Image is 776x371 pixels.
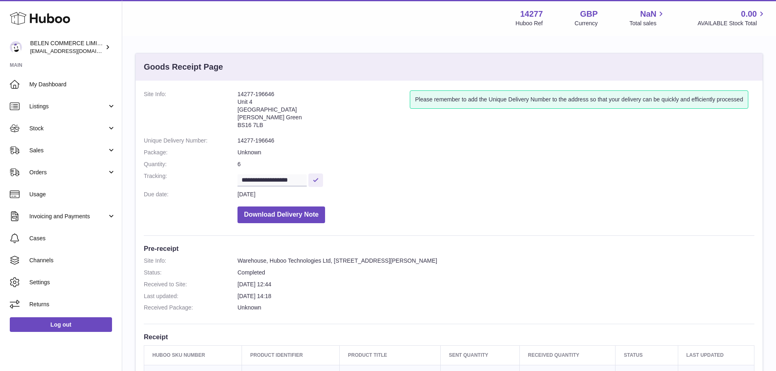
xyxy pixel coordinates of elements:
[29,81,116,88] span: My Dashboard
[697,9,766,27] a: 0.00 AVAILABLE Stock Total
[629,9,666,27] a: NaN Total sales
[242,346,340,365] th: Product Identifier
[144,346,242,365] th: Huboo SKU Number
[697,20,766,27] span: AVAILABLE Stock Total
[340,346,441,365] th: Product title
[237,149,754,156] dd: Unknown
[520,346,616,365] th: Received Quantity
[237,206,325,223] button: Download Delivery Note
[29,257,116,264] span: Channels
[144,172,237,187] dt: Tracking:
[640,9,656,20] span: NaN
[30,48,120,54] span: [EMAIL_ADDRESS][DOMAIN_NAME]
[144,304,237,312] dt: Received Package:
[237,257,754,265] dd: Warehouse, Huboo Technologies Ltd, [STREET_ADDRESS][PERSON_NAME]
[741,9,757,20] span: 0.00
[144,61,223,72] h3: Goods Receipt Page
[575,20,598,27] div: Currency
[237,137,754,145] dd: 14277-196646
[520,9,543,20] strong: 14277
[29,279,116,286] span: Settings
[29,301,116,308] span: Returns
[10,317,112,332] a: Log out
[629,20,666,27] span: Total sales
[144,332,754,341] h3: Receipt
[10,41,22,53] img: internalAdmin-14277@internal.huboo.com
[410,90,748,109] div: Please remember to add the Unique Delivery Number to the address so that your delivery can be qui...
[29,213,107,220] span: Invoicing and Payments
[237,191,754,198] dd: [DATE]
[29,191,116,198] span: Usage
[144,292,237,300] dt: Last updated:
[616,346,678,365] th: Status
[440,346,519,365] th: Sent Quantity
[29,103,107,110] span: Listings
[29,125,107,132] span: Stock
[237,90,410,133] address: 14277-196646 Unit 4 [GEOGRAPHIC_DATA] [PERSON_NAME] Green BS16 7LB
[29,235,116,242] span: Cases
[30,40,103,55] div: BELEN COMMERCE LIMITED
[144,137,237,145] dt: Unique Delivery Number:
[516,20,543,27] div: Huboo Ref
[678,346,754,365] th: Last updated
[144,191,237,198] dt: Due date:
[29,169,107,176] span: Orders
[144,257,237,265] dt: Site Info:
[237,304,754,312] dd: Unknown
[237,269,754,277] dd: Completed
[580,9,598,20] strong: GBP
[144,281,237,288] dt: Received to Site:
[144,149,237,156] dt: Package:
[237,160,754,168] dd: 6
[144,269,237,277] dt: Status:
[144,244,754,253] h3: Pre-receipt
[237,281,754,288] dd: [DATE] 12:44
[237,292,754,300] dd: [DATE] 14:18
[29,147,107,154] span: Sales
[144,90,237,133] dt: Site Info:
[144,160,237,168] dt: Quantity:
